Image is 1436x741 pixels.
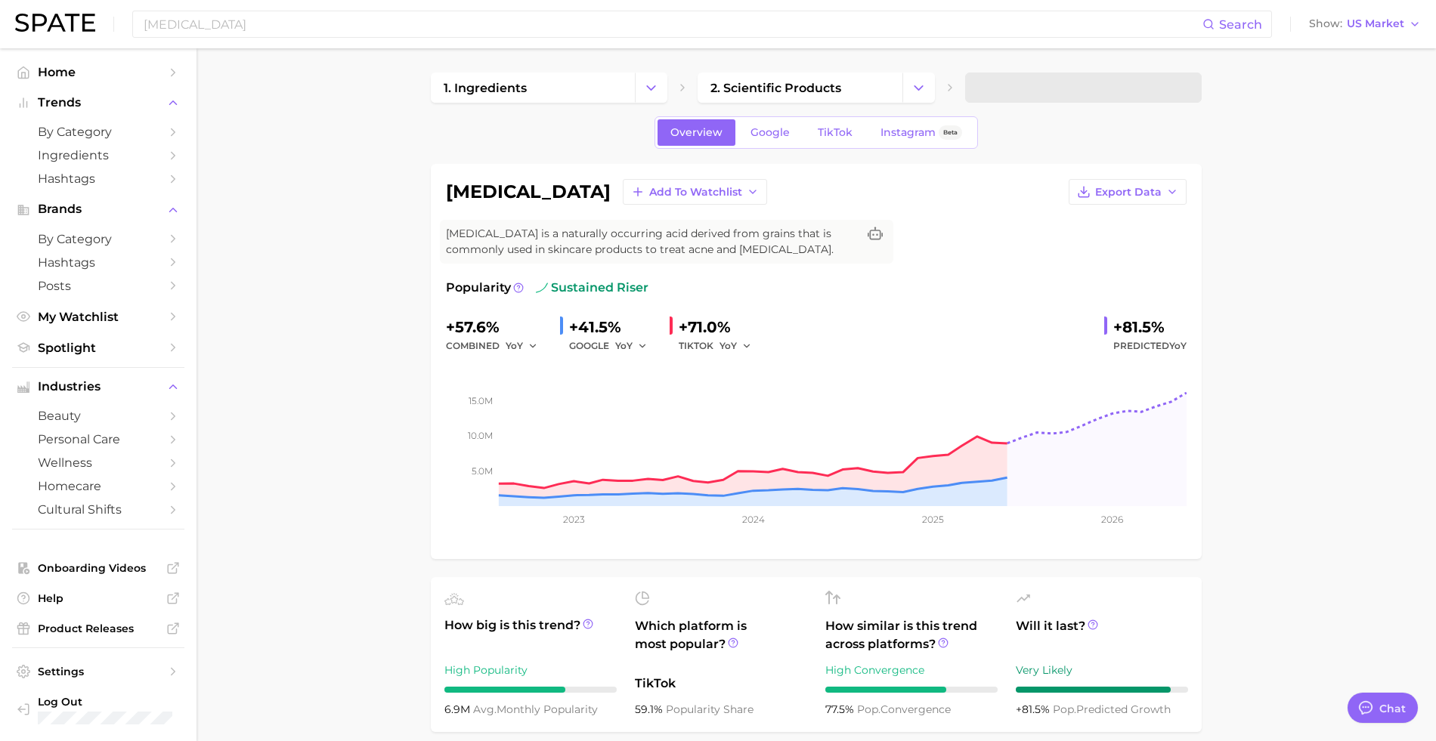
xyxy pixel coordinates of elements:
[12,144,184,167] a: Ingredients
[446,315,548,339] div: +57.6%
[12,60,184,84] a: Home
[658,119,735,146] a: Overview
[1069,179,1187,205] button: Export Data
[38,502,159,517] span: cultural shifts
[38,96,159,110] span: Trends
[444,616,617,653] span: How big is this trend?
[12,474,184,498] a: homecare
[12,305,184,329] a: My Watchlist
[825,617,998,653] span: How similar is this trend across platforms?
[446,337,548,355] div: combined
[615,337,648,355] button: YoY
[38,622,159,635] span: Product Releases
[446,226,857,258] span: [MEDICAL_DATA] is a naturally occurring acid derived from grains that is commonly used in skincar...
[12,428,184,451] a: personal care
[506,337,538,355] button: YoY
[38,65,159,79] span: Home
[12,451,184,474] a: wellness
[742,514,765,525] tspan: 2024
[38,432,159,446] span: personal care
[670,126,723,139] span: Overview
[1219,17,1262,32] span: Search
[1101,514,1123,525] tspan: 2026
[825,661,998,679] div: High Convergence
[805,119,865,146] a: TikTok
[12,557,184,579] a: Onboarding Videos
[38,561,159,575] span: Onboarding Videos
[38,310,159,324] span: My Watchlist
[635,702,666,716] span: 59.1%
[922,514,944,525] tspan: 2025
[12,274,184,298] a: Posts
[1053,702,1171,716] span: predicted growth
[679,337,762,355] div: TIKTOK
[1095,186,1162,199] span: Export Data
[943,126,958,139] span: Beta
[38,202,159,216] span: Brands
[12,91,184,114] button: Trends
[12,251,184,274] a: Hashtags
[38,479,159,493] span: homecare
[38,665,159,678] span: Settings
[506,339,523,352] span: YoY
[569,337,658,355] div: GOOGLE
[569,315,658,339] div: +41.5%
[720,339,737,352] span: YoY
[825,687,998,693] div: 7 / 10
[12,690,184,729] a: Log out. Currently logged in with e-mail paige.wise@peachandlily.com.
[623,179,767,205] button: Add to Watchlist
[1309,20,1342,28] span: Show
[15,14,95,32] img: SPATE
[1016,702,1053,716] span: +81.5%
[473,702,497,716] abbr: average
[710,81,841,95] span: 2. scientific products
[38,341,159,355] span: Spotlight
[1113,337,1187,355] span: Predicted
[1016,661,1188,679] div: Very Likely
[635,675,807,693] span: TikTok
[679,315,762,339] div: +71.0%
[38,148,159,162] span: Ingredients
[635,73,667,103] button: Change Category
[38,232,159,246] span: by Category
[1347,20,1404,28] span: US Market
[536,282,548,294] img: sustained riser
[12,498,184,521] a: cultural shifts
[750,126,790,139] span: Google
[720,337,752,355] button: YoY
[142,11,1202,37] input: Search here for a brand, industry, or ingredient
[563,514,585,525] tspan: 2023
[12,198,184,221] button: Brands
[38,455,159,470] span: wellness
[868,119,975,146] a: InstagramBeta
[38,125,159,139] span: by Category
[649,186,742,199] span: Add to Watchlist
[431,73,635,103] a: 1. ingredients
[615,339,633,352] span: YoY
[12,617,184,640] a: Product Releases
[666,702,754,716] span: popularity share
[738,119,803,146] a: Google
[12,404,184,428] a: beauty
[818,126,853,139] span: TikTok
[446,279,511,297] span: Popularity
[444,81,527,95] span: 1. ingredients
[12,227,184,251] a: by Category
[1016,617,1188,653] span: Will it last?
[446,183,611,201] h1: [MEDICAL_DATA]
[880,126,936,139] span: Instagram
[38,279,159,293] span: Posts
[857,702,951,716] span: convergence
[825,702,857,716] span: 77.5%
[1113,315,1187,339] div: +81.5%
[902,73,935,103] button: Change Category
[635,617,807,667] span: Which platform is most popular?
[38,695,197,709] span: Log Out
[444,687,617,693] div: 7 / 10
[38,255,159,270] span: Hashtags
[38,171,159,186] span: Hashtags
[12,120,184,144] a: by Category
[38,591,159,605] span: Help
[857,702,880,716] abbr: popularity index
[12,587,184,610] a: Help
